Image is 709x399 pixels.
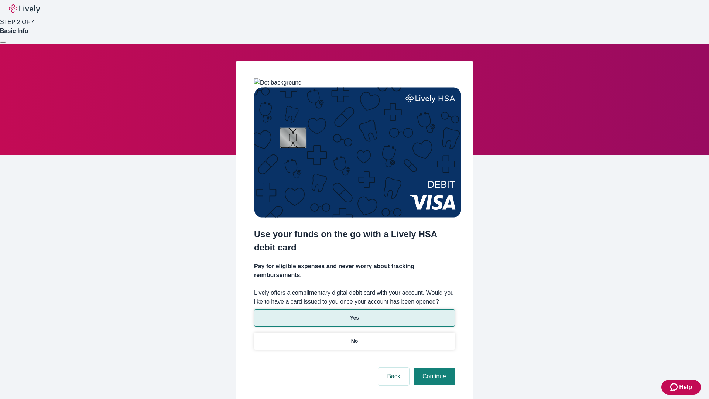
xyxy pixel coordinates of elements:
[350,314,359,322] p: Yes
[670,383,679,392] svg: Zendesk support icon
[414,368,455,385] button: Continue
[9,4,40,13] img: Lively
[254,78,302,87] img: Dot background
[679,383,692,392] span: Help
[661,380,701,395] button: Zendesk support iconHelp
[351,337,358,345] p: No
[254,309,455,327] button: Yes
[254,332,455,350] button: No
[378,368,409,385] button: Back
[254,262,455,280] h4: Pay for eligible expenses and never worry about tracking reimbursements.
[254,289,455,306] label: Lively offers a complimentary digital debit card with your account. Would you like to have a card...
[254,87,461,218] img: Debit card
[254,228,455,254] h2: Use your funds on the go with a Lively HSA debit card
